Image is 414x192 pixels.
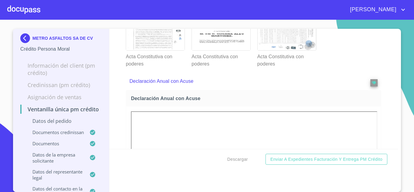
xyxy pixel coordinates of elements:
p: Crédito Persona Moral [20,45,102,53]
p: Credinissan (PM crédito) [20,81,102,89]
p: Acta Constitutiva con poderes [257,51,316,68]
p: Documentos [20,140,89,147]
span: Descargar [227,156,248,163]
button: Enviar a Expedientes Facturación y Entrega PM crédito [265,154,387,165]
button: account of current user [346,5,407,15]
span: [PERSON_NAME] [346,5,399,15]
p: METRO ASFALTOS SA DE CV [32,36,93,41]
span: Enviar a Expedientes Facturación y Entrega PM crédito [270,156,382,163]
p: Asignación de Ventas [20,93,102,101]
img: Acta Constitutiva con poderes [126,17,185,50]
p: Información del Client (PM crédito) [20,62,102,76]
p: Acta Constitutiva con poderes [126,51,184,68]
p: Acta Constitutiva con poderes [192,51,250,68]
p: Declaración Anual con Acuse [129,78,353,85]
p: Datos de la empresa solicitante [20,152,89,164]
img: Docupass spot blue [20,33,32,43]
img: Acta Constitutiva con poderes [192,17,250,50]
img: Acta Constitutiva con poderes [258,17,316,50]
span: Declaración Anual con Acuse [131,95,379,102]
p: Datos del representante legal [20,169,89,181]
div: METRO ASFALTOS SA DE CV [20,33,102,45]
button: reject [370,79,378,86]
p: Documentos CrediNissan [20,129,89,135]
button: Descargar [225,154,250,165]
p: Ventanilla única PM crédito [20,106,102,113]
p: Datos del pedido [20,118,102,124]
